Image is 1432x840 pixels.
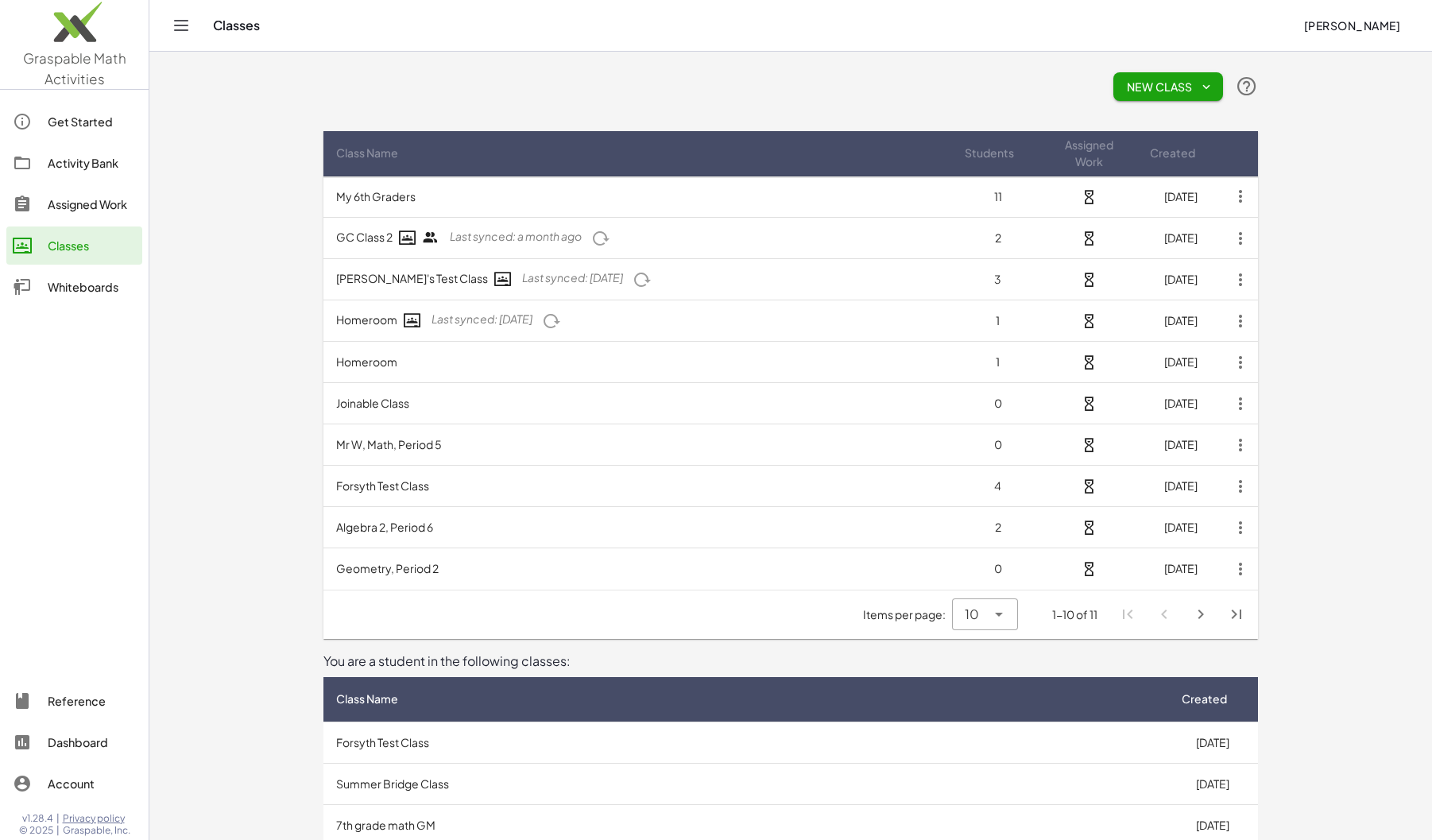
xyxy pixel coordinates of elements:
[22,812,53,825] span: v1.28.4
[1135,548,1226,590] td: [DATE]
[1126,79,1210,94] span: New Class
[336,691,398,707] span: Class Name
[863,606,952,623] span: Items per page:
[336,145,398,161] span: Class Name
[323,218,952,259] td: GC Class 2
[6,765,142,803] a: Account
[323,507,952,548] td: Algebra 2, Period 6
[323,383,952,424] td: Joinable Class
[168,13,194,38] button: Toggle navigation
[48,691,136,710] div: Reference
[965,145,1014,161] span: Students
[48,774,136,793] div: Account
[6,103,142,141] a: Get Started
[952,507,1043,548] td: 2
[48,112,136,131] div: Get Started
[63,812,130,825] a: Privacy policy
[965,605,979,624] span: 10
[1056,137,1122,170] span: Assigned Work
[6,723,142,761] a: Dashboard
[1135,466,1226,507] td: [DATE]
[1167,722,1258,763] td: [DATE]
[323,548,952,590] td: Geometry, Period 2
[1110,597,1255,633] nav: Pagination Navigation
[323,466,952,507] td: Forsyth Test Class
[952,466,1043,507] td: 4
[48,733,136,752] div: Dashboard
[6,185,142,223] a: Assigned Work
[323,259,952,300] td: [PERSON_NAME]'s Test Class
[1186,600,1215,629] button: Next page
[323,300,952,342] td: Homeroom
[6,268,142,306] a: Whiteboards
[952,259,1043,300] td: 3
[1135,507,1226,548] td: [DATE]
[6,682,142,720] a: Reference
[48,195,136,214] div: Assigned Work
[1150,145,1195,161] span: Created
[323,763,1167,804] td: Summer Bridge Class
[952,218,1043,259] td: 2
[1291,11,1413,40] button: [PERSON_NAME]
[952,342,1043,383] td: 1
[1135,176,1226,218] td: [DATE]
[952,424,1043,466] td: 0
[1303,18,1400,33] span: [PERSON_NAME]
[323,342,952,383] td: Homeroom
[48,153,136,172] div: Activity Bank
[952,383,1043,424] td: 0
[1182,691,1227,707] span: Created
[1167,763,1258,804] td: [DATE]
[1135,424,1226,466] td: [DATE]
[6,226,142,265] a: Classes
[952,176,1043,218] td: 11
[6,144,142,182] a: Activity Bank
[450,229,582,243] span: Last synced: a month ago
[522,270,623,285] span: Last synced: [DATE]
[56,812,60,825] span: |
[48,277,136,296] div: Whiteboards
[23,49,126,87] span: Graspable Math Activities
[19,824,53,837] span: © 2025
[323,722,1167,763] td: Forsyth Test Class
[1135,383,1226,424] td: [DATE]
[952,300,1043,342] td: 1
[952,548,1043,590] td: 0
[1135,342,1226,383] td: [DATE]
[1135,218,1226,259] td: [DATE]
[1135,300,1226,342] td: [DATE]
[1135,259,1226,300] td: [DATE]
[1052,606,1097,623] div: 1-10 of 11
[48,236,136,255] div: Classes
[1222,600,1251,629] button: Last page
[323,424,952,466] td: Mr W, Math, Period 5
[323,176,952,218] td: My 6th Graders
[1113,72,1223,101] button: New Class
[323,652,1258,671] div: You are a student in the following classes:
[63,824,130,837] span: Graspable, Inc.
[56,824,60,837] span: |
[432,312,532,326] span: Last synced: [DATE]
